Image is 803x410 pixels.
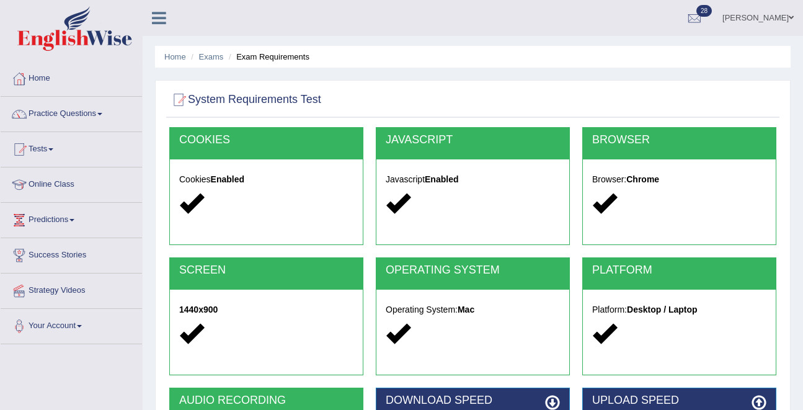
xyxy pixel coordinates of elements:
[226,51,309,63] li: Exam Requirements
[1,132,142,163] a: Tests
[592,394,766,407] h2: UPLOAD SPEED
[1,238,142,269] a: Success Stories
[179,394,353,407] h2: AUDIO RECORDING
[592,134,766,146] h2: BROWSER
[164,52,186,61] a: Home
[179,175,353,184] h5: Cookies
[696,5,712,17] span: 28
[386,264,560,277] h2: OPERATING SYSTEM
[199,52,224,61] a: Exams
[626,174,659,184] strong: Chrome
[458,305,474,314] strong: Mac
[1,274,142,305] a: Strategy Videos
[425,174,458,184] strong: Enabled
[211,174,244,184] strong: Enabled
[386,175,560,184] h5: Javascript
[386,394,560,407] h2: DOWNLOAD SPEED
[169,91,321,109] h2: System Requirements Test
[179,264,353,277] h2: SCREEN
[386,305,560,314] h5: Operating System:
[627,305,698,314] strong: Desktop / Laptop
[1,97,142,128] a: Practice Questions
[179,134,353,146] h2: COOKIES
[1,309,142,340] a: Your Account
[386,134,560,146] h2: JAVASCRIPT
[592,264,766,277] h2: PLATFORM
[1,61,142,92] a: Home
[1,167,142,198] a: Online Class
[592,175,766,184] h5: Browser:
[179,305,218,314] strong: 1440x900
[1,203,142,234] a: Predictions
[592,305,766,314] h5: Platform:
